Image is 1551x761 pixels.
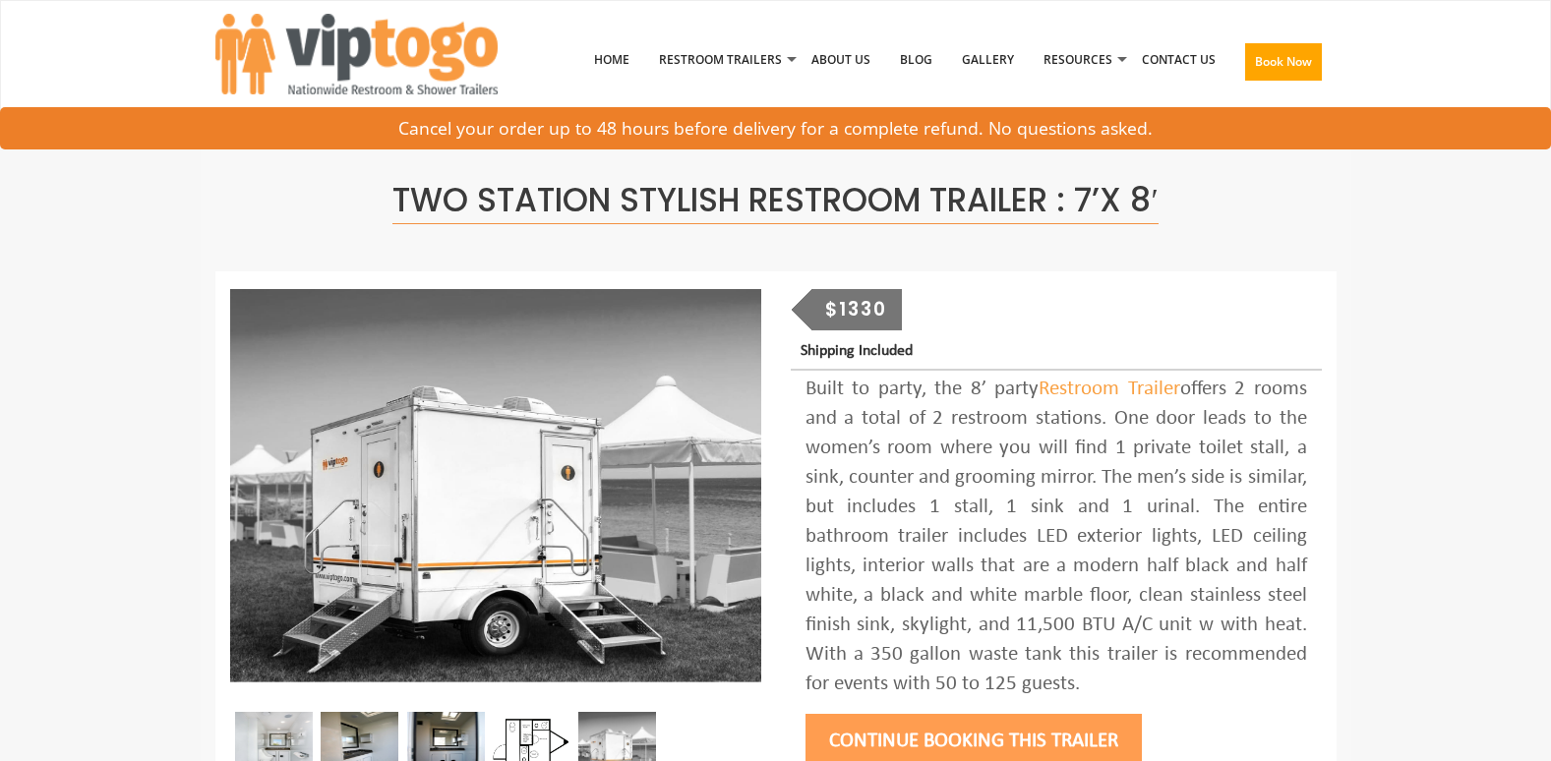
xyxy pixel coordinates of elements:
img: VIPTOGO [215,14,498,94]
p: Shipping Included [801,338,1321,365]
a: Restroom Trailer [1039,379,1180,399]
a: Contact Us [1127,9,1230,111]
a: Resources [1029,9,1127,111]
img: A mini restroom trailer with two separate stations and separate doors for males and females [230,289,761,682]
a: Continue Booking this trailer [805,731,1142,751]
div: $1330 [811,289,902,330]
a: About Us [797,9,885,111]
a: Restroom Trailers [644,9,797,111]
span: Two Station Stylish Restroom Trailer : 7’x 8′ [392,177,1158,224]
a: Gallery [947,9,1029,111]
div: Built to party, the 8’ party offers 2 rooms and a total of 2 restroom stations. One door leads to... [805,375,1307,699]
a: Book Now [1230,9,1337,123]
a: Home [579,9,644,111]
button: Book Now [1245,43,1322,81]
a: Blog [885,9,947,111]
